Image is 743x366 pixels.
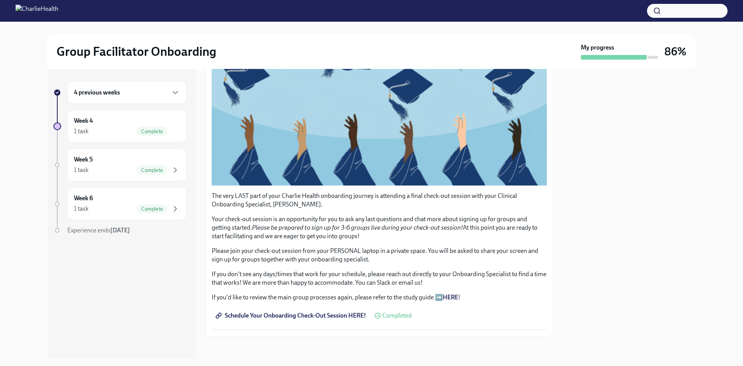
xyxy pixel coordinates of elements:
[212,293,547,302] p: If you'd like to review the main group processes again, please refer to the study guide ➡️ !
[15,5,58,17] img: CharlieHealth
[56,44,216,59] h2: Group Facilitator Onboarding
[137,129,168,134] span: Complete
[74,204,89,213] div: 1 task
[382,313,412,319] span: Completed
[74,194,93,203] h6: Week 6
[53,110,187,143] a: Week 41 taskComplete
[212,192,547,209] p: The very LAST part of your Charlie Health onboarding journey is attending a final check-out sessi...
[74,88,120,97] h6: 4 previous weeks
[67,81,187,104] div: 4 previous weeks
[664,45,687,58] h3: 86%
[53,187,187,220] a: Week 61 taskComplete
[74,127,89,136] div: 1 task
[110,227,130,234] strong: [DATE]
[212,215,547,241] p: Your check-out session is an opportunity for you to ask any last questions and chat more about si...
[137,206,168,212] span: Complete
[67,227,130,234] span: Experience ends
[252,224,463,231] em: Please be prepared to sign up for 3-6 groups live during your check-out session!
[74,166,89,174] div: 1 task
[217,312,366,320] span: Schedule Your Onboarding Check-Out Session HERE!
[212,308,371,323] a: Schedule Your Onboarding Check-Out Session HERE!
[212,247,547,264] p: Please join your check-out session from your PERSONAL laptop in a private space. You will be aske...
[137,167,168,173] span: Complete
[212,270,547,287] p: If you don't see any days/times that work for your schedule, please reach out directly to your On...
[581,43,614,52] strong: My progress
[74,117,93,125] h6: Week 4
[74,155,93,164] h6: Week 5
[53,149,187,181] a: Week 51 taskComplete
[443,294,458,301] a: HERE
